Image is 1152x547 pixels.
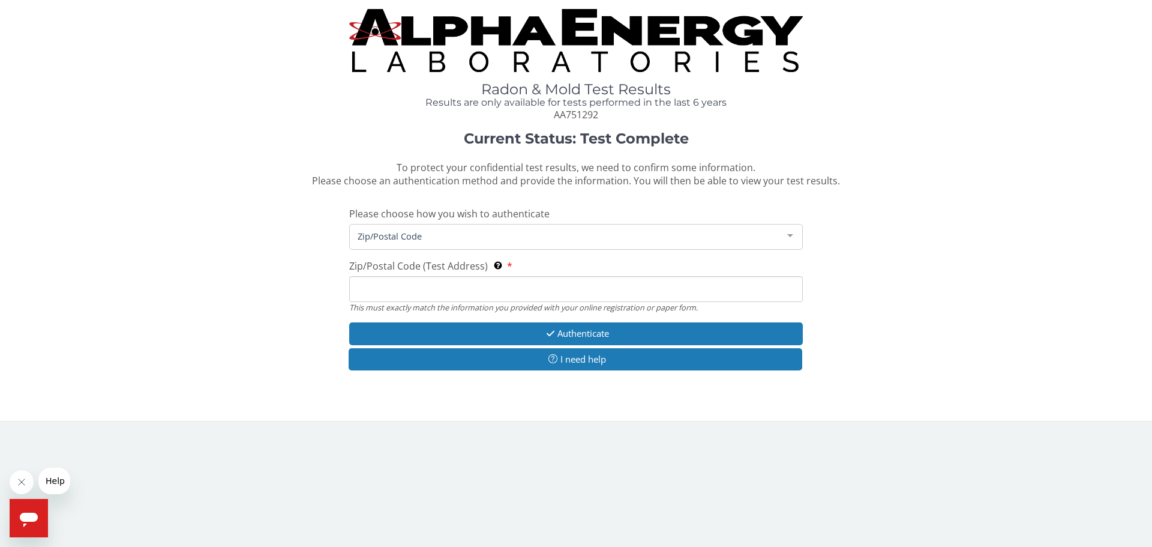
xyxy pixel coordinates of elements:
[355,229,778,243] span: Zip/Postal Code
[10,499,48,537] iframe: Button to launch messaging window
[349,259,488,273] span: Zip/Postal Code (Test Address)
[349,97,803,108] h4: Results are only available for tests performed in the last 6 years
[349,322,803,345] button: Authenticate
[349,9,803,72] img: TightCrop.jpg
[554,108,598,121] span: AA751292
[349,82,803,97] h1: Radon & Mold Test Results
[349,302,803,313] div: This must exactly match the information you provided with your online registration or paper form.
[464,130,689,147] strong: Current Status: Test Complete
[38,468,70,494] iframe: Message from company
[349,207,550,220] span: Please choose how you wish to authenticate
[349,348,802,370] button: I need help
[10,470,34,494] iframe: Close message
[312,161,840,188] span: To protect your confidential test results, we need to confirm some information. Please choose an ...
